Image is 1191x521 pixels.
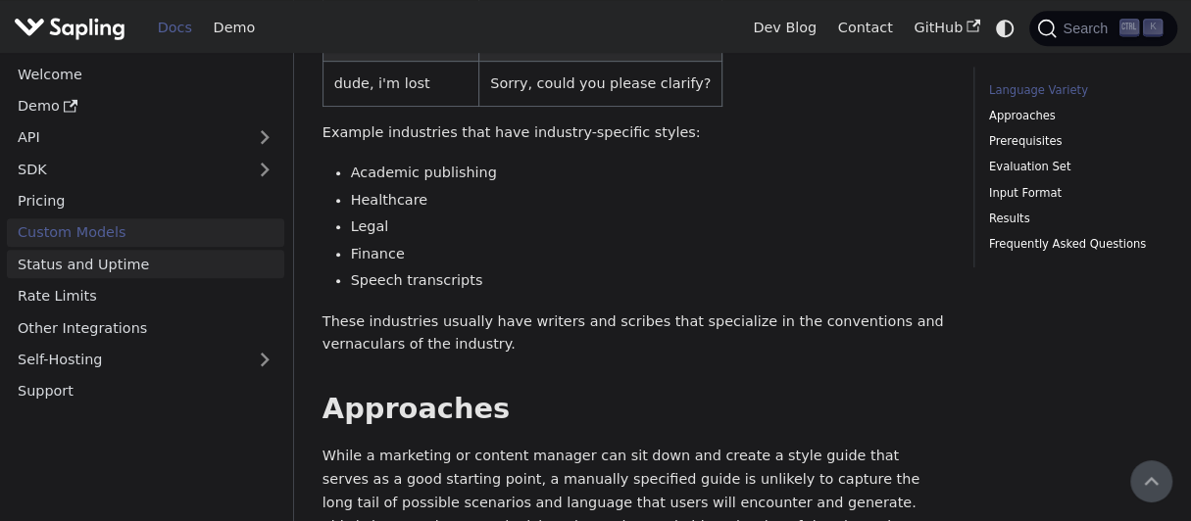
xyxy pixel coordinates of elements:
[7,123,245,152] a: API
[989,81,1156,100] a: Language Variety
[323,121,946,145] p: Example industries that have industry-specific styles:
[989,235,1156,254] a: Frequently Asked Questions
[203,13,266,43] a: Demo
[7,218,284,247] a: Custom Models
[1029,11,1176,46] button: Search (Ctrl+K)
[245,155,284,183] button: Expand sidebar category 'SDK'
[1143,19,1163,36] kbd: K
[7,377,284,405] a: Support
[351,215,946,239] li: Legal
[147,13,203,43] a: Docs
[903,13,990,43] a: GitHub
[827,13,904,43] a: Contact
[7,155,245,183] a: SDK
[1130,460,1172,502] button: Scroll back to top
[351,162,946,185] li: Academic publishing
[323,310,946,357] p: These industries usually have writers and scribes that specialize in the conventions and vernacul...
[323,392,946,427] h2: Approaches
[351,269,946,293] li: Speech transcripts
[7,313,284,342] a: Other Integrations
[989,132,1156,151] a: Prerequisites
[989,210,1156,228] a: Results
[991,14,1019,42] button: Switch between dark and light mode (currently system mode)
[351,243,946,266] li: Finance
[7,250,284,278] a: Status and Uptime
[14,14,132,42] a: Sapling.ai
[14,14,125,42] img: Sapling.ai
[989,184,1156,203] a: Input Format
[989,107,1156,125] a: Approaches
[989,158,1156,176] a: Evaluation Set
[742,13,826,43] a: Dev Blog
[479,61,722,106] td: Sorry, could you please clarify?
[351,189,946,213] li: Healthcare
[7,92,284,120] a: Demo
[7,60,284,88] a: Welcome
[7,187,284,215] a: Pricing
[323,61,479,106] td: dude, i'm lost
[7,282,284,310] a: Rate Limits
[1057,21,1119,36] span: Search
[245,123,284,152] button: Expand sidebar category 'API'
[7,346,284,374] a: Self-Hosting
